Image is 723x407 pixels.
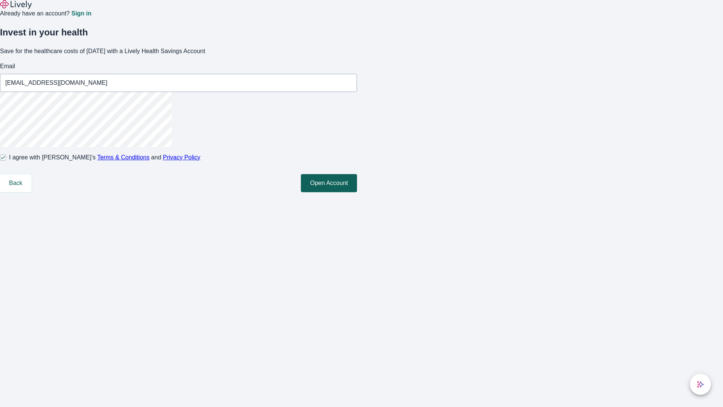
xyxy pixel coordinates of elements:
a: Sign in [71,11,91,17]
a: Privacy Policy [163,154,201,161]
button: chat [690,374,711,395]
span: I agree with [PERSON_NAME]’s and [9,153,200,162]
a: Terms & Conditions [97,154,149,161]
svg: Lively AI Assistant [697,381,704,388]
button: Open Account [301,174,357,192]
